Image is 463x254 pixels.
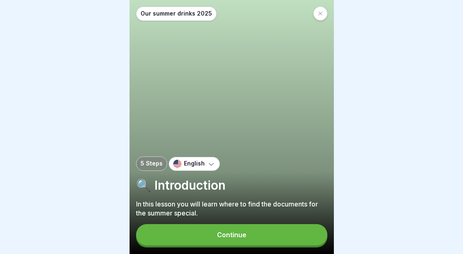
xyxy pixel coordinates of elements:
img: us.svg [173,160,181,168]
div: Continue [217,231,246,238]
p: 🔍 Introduction [136,177,327,193]
button: Continue [136,224,327,245]
p: Our summer drinks 2025 [141,10,212,17]
p: 5 Steps [141,160,163,167]
p: In this lesson you will learn where to find the documents for the summer special. [136,200,327,218]
p: English [184,160,205,167]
